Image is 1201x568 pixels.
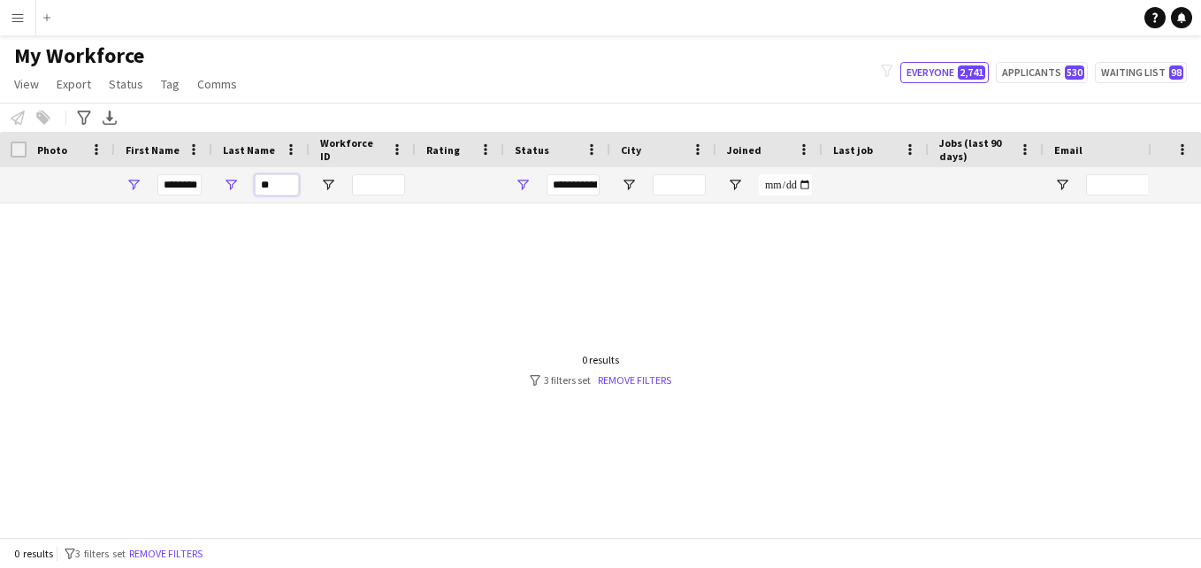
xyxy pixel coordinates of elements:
span: First Name [126,143,180,157]
span: Tag [161,76,180,92]
span: Joined [727,143,761,157]
button: Everyone2,741 [900,62,989,83]
span: 2,741 [958,65,985,80]
input: City Filter Input [653,174,706,196]
a: Remove filters [598,373,671,387]
button: Applicants530 [996,62,1088,83]
a: Status [102,73,150,96]
span: 98 [1169,65,1183,80]
a: Tag [154,73,187,96]
span: Email [1054,143,1082,157]
app-action-btn: Export XLSX [99,107,120,128]
a: Comms [190,73,244,96]
a: Export [50,73,98,96]
button: Open Filter Menu [621,177,637,193]
span: Workforce ID [320,136,384,163]
input: Last Name Filter Input [255,174,299,196]
div: 3 filters set [530,373,671,387]
span: Export [57,76,91,92]
button: Waiting list98 [1095,62,1187,83]
input: Workforce ID Filter Input [352,174,405,196]
span: 3 filters set [75,547,126,560]
app-action-btn: Advanced filters [73,107,95,128]
div: 0 results [530,353,671,366]
span: View [14,76,39,92]
span: Rating [426,143,460,157]
input: Joined Filter Input [759,174,812,196]
button: Open Filter Menu [223,177,239,193]
span: Status [109,76,143,92]
button: Open Filter Menu [126,177,142,193]
span: Jobs (last 90 days) [939,136,1012,163]
button: Open Filter Menu [320,177,336,193]
span: Status [515,143,549,157]
span: Photo [37,143,67,157]
span: Last Name [223,143,275,157]
a: View [7,73,46,96]
input: Column with Header Selection [11,142,27,157]
button: Open Filter Menu [515,177,531,193]
span: My Workforce [14,42,144,69]
span: City [621,143,641,157]
span: Comms [197,76,237,92]
button: Open Filter Menu [727,177,743,193]
button: Open Filter Menu [1054,177,1070,193]
span: 530 [1065,65,1084,80]
span: Last job [833,143,873,157]
button: Remove filters [126,544,206,564]
input: First Name Filter Input [157,174,202,196]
